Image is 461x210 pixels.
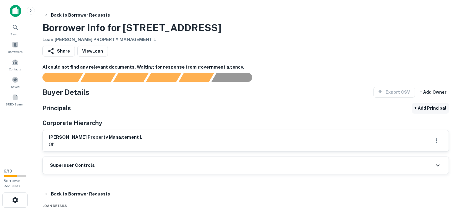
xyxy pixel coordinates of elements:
[77,46,108,57] a: ViewLoan
[41,189,112,199] button: Back to Borrower Requests
[2,57,28,73] a: Contacts
[80,73,116,82] div: Your request is received and processing...
[4,169,12,173] span: 6 / 10
[42,64,449,71] h6: AI could not find any relevant documents. Waiting for response from government agency.
[35,73,81,82] div: Sending borrower request to AI...
[42,36,221,43] h6: Loan : [PERSON_NAME] PROPERTY MANAGEMENT L
[42,104,71,113] h5: Principals
[42,46,75,57] button: Share
[2,74,28,90] a: Saved
[9,67,21,72] span: Contacts
[42,21,221,35] h3: Borrower Info for [STREET_ADDRESS]
[42,204,67,208] span: Loan Details
[11,84,20,89] span: Saved
[146,73,181,82] div: Principals found, AI now looking for contact information...
[113,73,149,82] div: Documents found, AI parsing details...
[212,73,259,82] div: AI fulfillment process complete.
[41,10,112,21] button: Back to Borrower Requests
[431,162,461,191] iframe: Chat Widget
[42,87,89,98] h4: Buyer Details
[179,73,214,82] div: Principals found, still searching for contact information. This may take time...
[8,49,22,54] span: Borrowers
[6,102,25,107] span: SREO Search
[49,141,142,148] p: oh
[417,87,449,98] button: + Add Owner
[412,103,449,114] button: + Add Principal
[50,162,95,169] h6: Superuser Controls
[42,118,102,128] h5: Corporate Hierarchy
[2,21,28,38] a: Search
[49,134,142,141] h6: [PERSON_NAME] property management l
[10,5,21,17] img: capitalize-icon.png
[10,32,20,37] span: Search
[2,39,28,55] a: Borrowers
[2,92,28,108] a: SREO Search
[4,179,21,188] span: Borrower Requests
